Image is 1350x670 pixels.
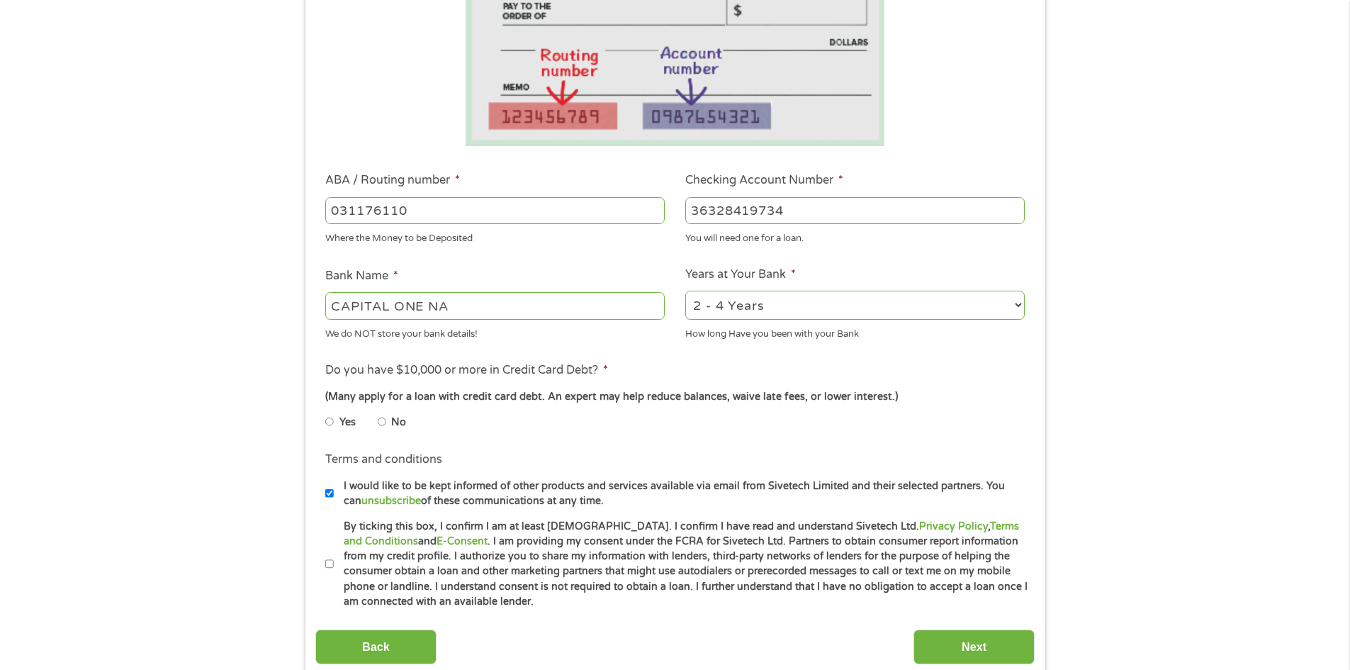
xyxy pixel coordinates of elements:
[913,630,1035,664] input: Next
[344,520,1019,547] a: Terms and Conditions
[325,363,608,378] label: Do you have $10,000 or more in Credit Card Debt?
[685,197,1025,224] input: 345634636
[391,415,406,430] label: No
[361,495,421,507] a: unsubscribe
[315,630,437,664] input: Back
[919,520,988,532] a: Privacy Policy
[325,452,442,467] label: Terms and conditions
[325,389,1024,405] div: (Many apply for a loan with credit card debt. An expert may help reduce balances, waive late fees...
[685,267,796,282] label: Years at Your Bank
[325,269,398,284] label: Bank Name
[325,173,460,188] label: ABA / Routing number
[325,197,665,224] input: 263177916
[325,322,665,341] div: We do NOT store your bank details!
[339,415,356,430] label: Yes
[437,535,488,547] a: E-Consent
[334,519,1029,610] label: By ticking this box, I confirm I am at least [DEMOGRAPHIC_DATA]. I confirm I have read and unders...
[334,479,1029,509] label: I would like to be kept informed of other products and services available via email from Sivetech...
[325,227,665,246] div: Where the Money to be Deposited
[685,227,1025,246] div: You will need one for a loan.
[685,322,1025,341] div: How long Have you been with your Bank
[685,173,843,188] label: Checking Account Number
